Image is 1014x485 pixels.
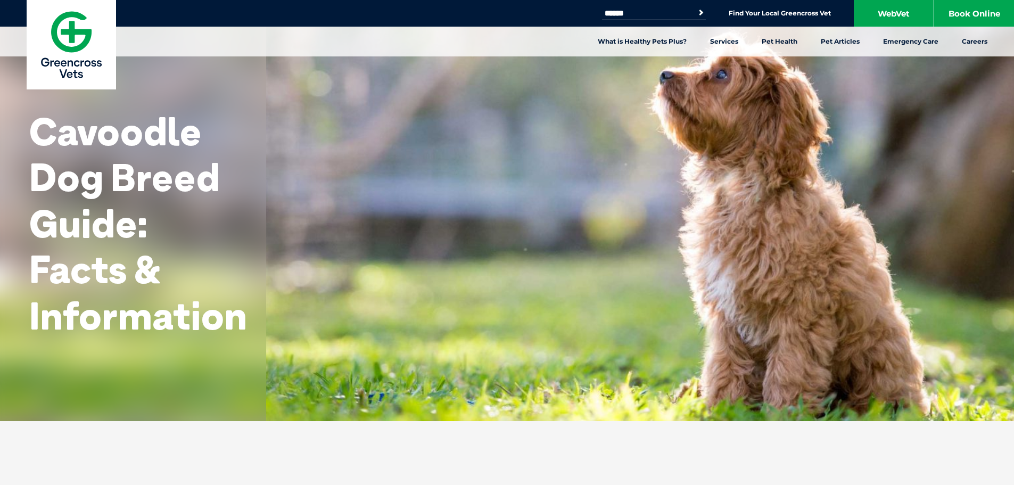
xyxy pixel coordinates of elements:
[586,27,698,56] a: What is Healthy Pets Plus?
[950,27,999,56] a: Careers
[809,27,871,56] a: Pet Articles
[696,7,706,18] button: Search
[29,109,247,339] h1: Cavoodle Dog Breed Guide: Facts & Information
[698,27,750,56] a: Services
[871,27,950,56] a: Emergency Care
[750,27,809,56] a: Pet Health
[729,9,831,18] a: Find Your Local Greencross Vet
